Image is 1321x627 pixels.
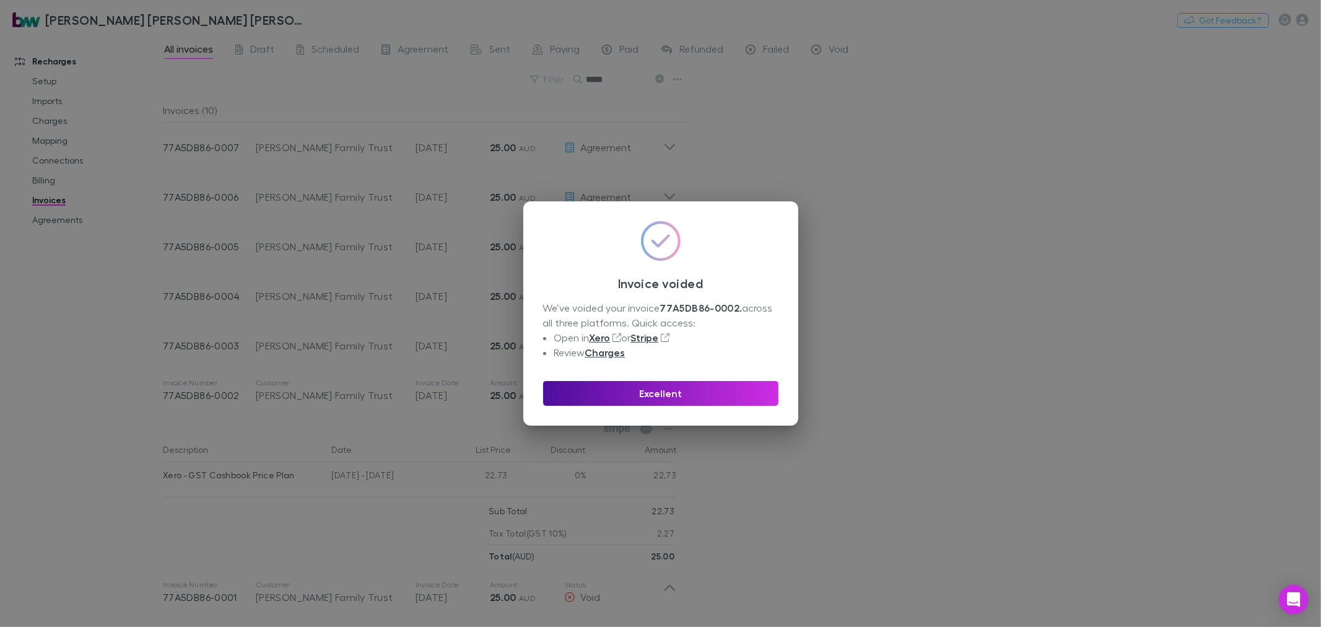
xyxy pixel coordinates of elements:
[543,300,778,360] div: We’ve voided your invoice across all three platforms. Quick access:
[543,381,778,406] button: Excellent
[630,331,658,344] a: Stripe
[554,330,778,345] li: Open in or
[589,331,610,344] a: Xero
[1279,585,1309,615] div: Open Intercom Messenger
[641,221,681,261] img: GradientCheckmarkIcon.svg
[660,302,743,314] strong: 77A5DB86-0002 .
[543,276,778,291] h3: Invoice voided
[585,346,625,359] a: Charges
[554,345,778,360] li: Review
